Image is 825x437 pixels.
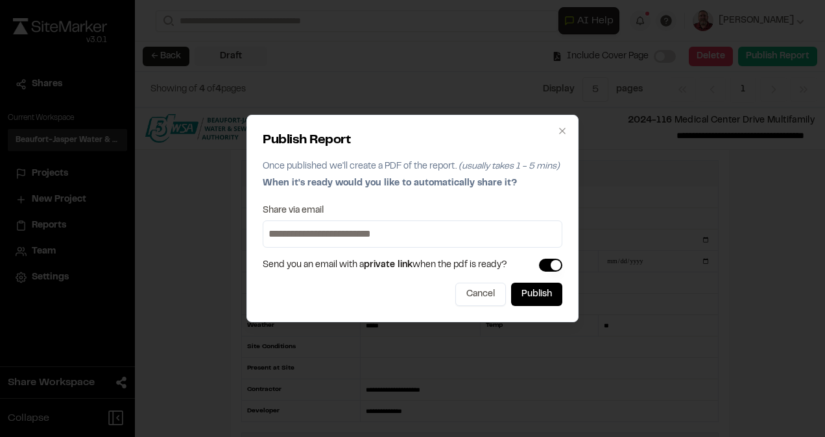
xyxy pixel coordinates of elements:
h2: Publish Report [263,131,562,150]
button: Publish [511,283,562,306]
span: private link [364,261,413,269]
span: Send you an email with a when the pdf is ready? [263,258,507,272]
p: Once published we'll create a PDF of the report. [263,159,562,174]
span: (usually takes 1 - 5 mins) [459,163,560,171]
label: Share via email [263,206,324,215]
span: When it's ready would you like to automatically share it? [263,180,517,187]
button: Cancel [455,283,506,306]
